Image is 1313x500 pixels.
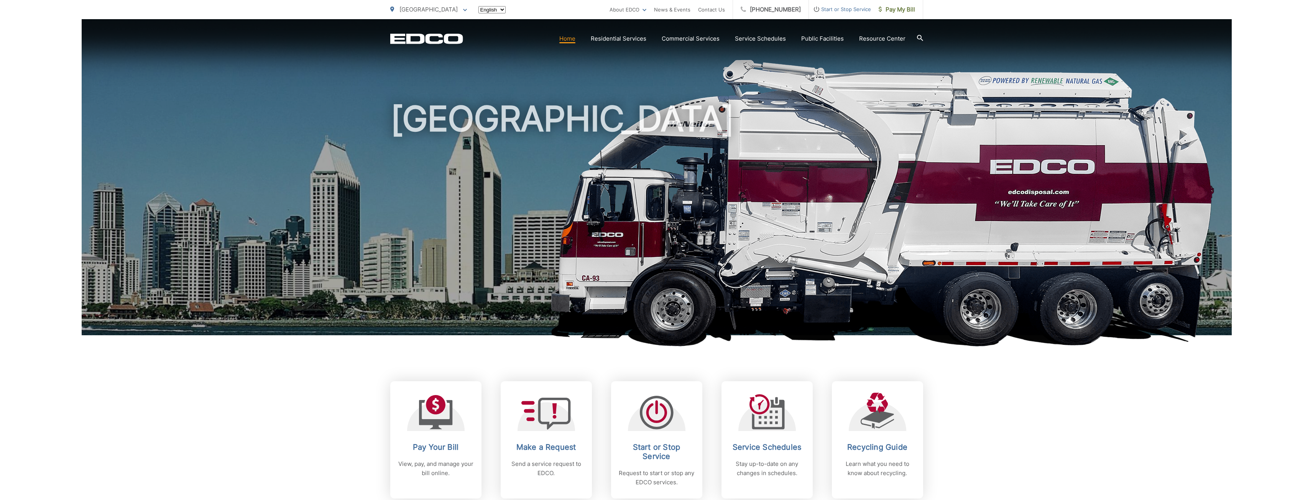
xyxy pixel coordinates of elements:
[591,34,646,43] a: Residential Services
[840,443,915,452] h2: Recycling Guide
[859,34,905,43] a: Resource Center
[662,34,720,43] a: Commercial Services
[390,381,481,498] a: Pay Your Bill View, pay, and manage your bill online.
[501,381,592,498] a: Make a Request Send a service request to EDCO.
[801,34,844,43] a: Public Facilities
[508,459,584,478] p: Send a service request to EDCO.
[619,469,695,487] p: Request to start or stop any EDCO services.
[879,5,915,14] span: Pay My Bill
[832,381,923,498] a: Recycling Guide Learn what you need to know about recycling.
[729,443,805,452] h2: Service Schedules
[398,459,474,478] p: View, pay, and manage your bill online.
[735,34,786,43] a: Service Schedules
[654,5,690,14] a: News & Events
[729,459,805,478] p: Stay up-to-date on any changes in schedules.
[390,33,463,44] a: EDCD logo. Return to the homepage.
[840,459,915,478] p: Learn what you need to know about recycling.
[399,6,458,13] span: [GEOGRAPHIC_DATA]
[610,5,646,14] a: About EDCO
[698,5,725,14] a: Contact Us
[508,443,584,452] h2: Make a Request
[721,381,813,498] a: Service Schedules Stay up-to-date on any changes in schedules.
[398,443,474,452] h2: Pay Your Bill
[619,443,695,461] h2: Start or Stop Service
[559,34,575,43] a: Home
[478,6,506,13] select: Select a language
[390,100,923,342] h1: [GEOGRAPHIC_DATA]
